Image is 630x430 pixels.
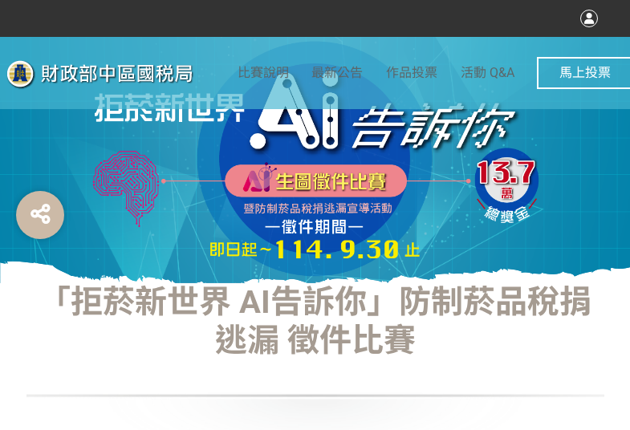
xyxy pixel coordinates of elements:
span: 比賽說明 [238,65,289,80]
span: 活動 Q&A [461,65,514,80]
a: 最新公告 [311,37,363,109]
span: 馬上投票 [559,65,611,80]
a: 活動 Q&A [461,37,514,109]
span: 最新公告 [311,65,363,80]
a: 比賽說明 [238,37,289,109]
span: 作品投票 [386,65,437,80]
img: 「拒菸新世界 AI告訴你」防制菸品稅捐逃漏 徵件比賽 [75,39,556,280]
a: 作品投票 [386,37,437,109]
